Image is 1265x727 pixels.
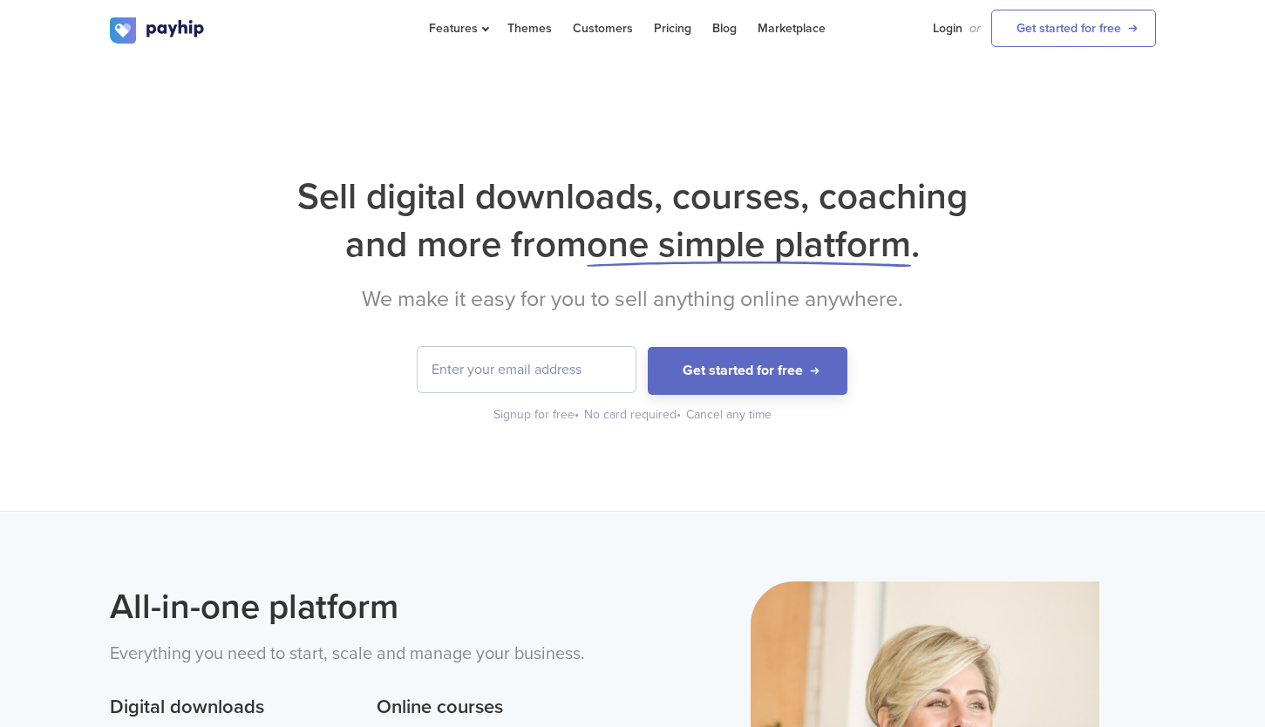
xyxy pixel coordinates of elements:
p: Everything you need to start, scale and manage your business. [110,641,620,668]
h2: All-in-one platform [110,581,620,632]
img: logo.svg [110,17,206,44]
input: Enter your email address [418,347,636,392]
span: • [575,407,579,422]
h1: Sell digital downloads, courses, coaching and more from [110,173,1156,268]
button: Get started for free [648,347,847,395]
a: Get started for free [991,10,1156,47]
span: • [677,407,681,422]
h2: We make it easy for you to sell anything online anywhere. [110,286,1156,312]
div: No card required [584,406,683,424]
div: Signup for free [493,406,581,424]
span: . [911,222,920,267]
span: one simple platform [587,222,911,267]
h3: Digital downloads [110,694,352,722]
div: Cancel any time [686,406,772,424]
span: Features [429,21,486,36]
h3: Online courses [377,694,619,722]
